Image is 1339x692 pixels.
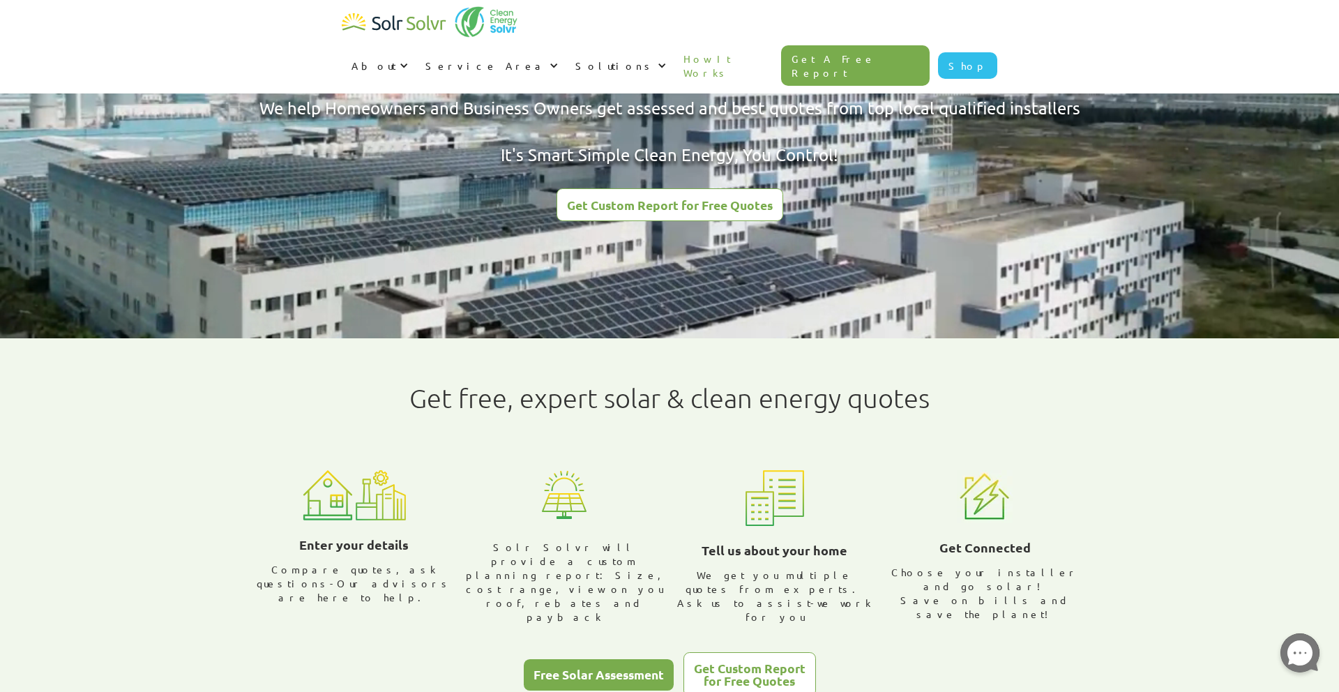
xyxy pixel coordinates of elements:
a: Shop [938,52,997,79]
div: Service Area [425,59,546,73]
div: Solr Solvr will provide a custom planning report: Size, cost range, view on you roof, rebates and... [465,540,665,624]
a: Free Solar Assessment [524,659,674,691]
div: We help Homeowners and Business Owners get assessed and best quotes from top local qualified inst... [259,96,1080,167]
div: Get Custom Report for Free Quotes [694,662,805,686]
div: About [351,59,396,73]
div: Choose your installer and go solar! Save on bills and save the planet! [886,565,1085,621]
div: About [342,45,416,86]
div: Solutions [566,45,674,86]
h3: Tell us about your home [702,540,847,561]
div: Free Solar Assessment [534,668,664,681]
div: We get you multiple quotes from experts. Ask us to assist-we work for you [675,568,875,624]
div: Solutions [575,59,654,73]
a: Get Custom Report for Free Quotes [557,188,783,221]
h1: Get free, expert solar & clean energy quotes [409,383,930,414]
a: How It Works [674,38,781,93]
h3: Get Connected [939,537,1031,558]
div: Service Area [416,45,566,86]
h3: Enter your details [299,534,409,555]
div: Compare quotes, ask questions-Our advisors are here to help. [255,562,454,604]
a: Get A Free Report [781,45,930,86]
div: Get Custom Report for Free Quotes [567,199,773,211]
